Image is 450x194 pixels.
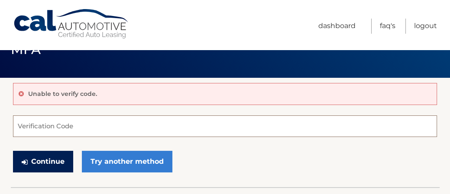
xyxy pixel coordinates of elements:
button: Continue [13,151,73,172]
a: Try another method [82,151,172,172]
a: Cal Automotive [13,9,130,39]
a: Logout [414,19,437,34]
p: Unable to verify code. [28,90,97,98]
input: Verification Code [13,115,437,137]
a: Dashboard [318,19,356,34]
a: FAQ's [380,19,395,34]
